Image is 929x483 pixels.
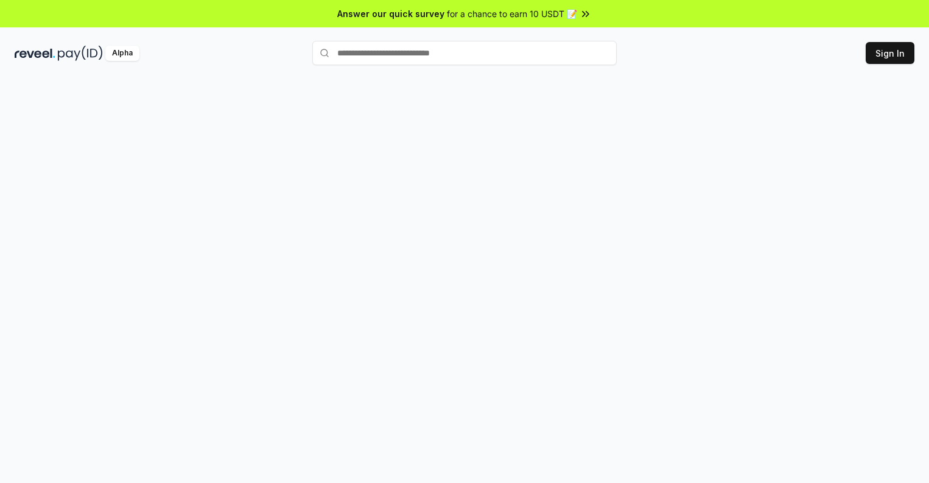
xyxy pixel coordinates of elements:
[866,42,914,64] button: Sign In
[58,46,103,61] img: pay_id
[447,7,577,20] span: for a chance to earn 10 USDT 📝
[105,46,139,61] div: Alpha
[15,46,55,61] img: reveel_dark
[337,7,444,20] span: Answer our quick survey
